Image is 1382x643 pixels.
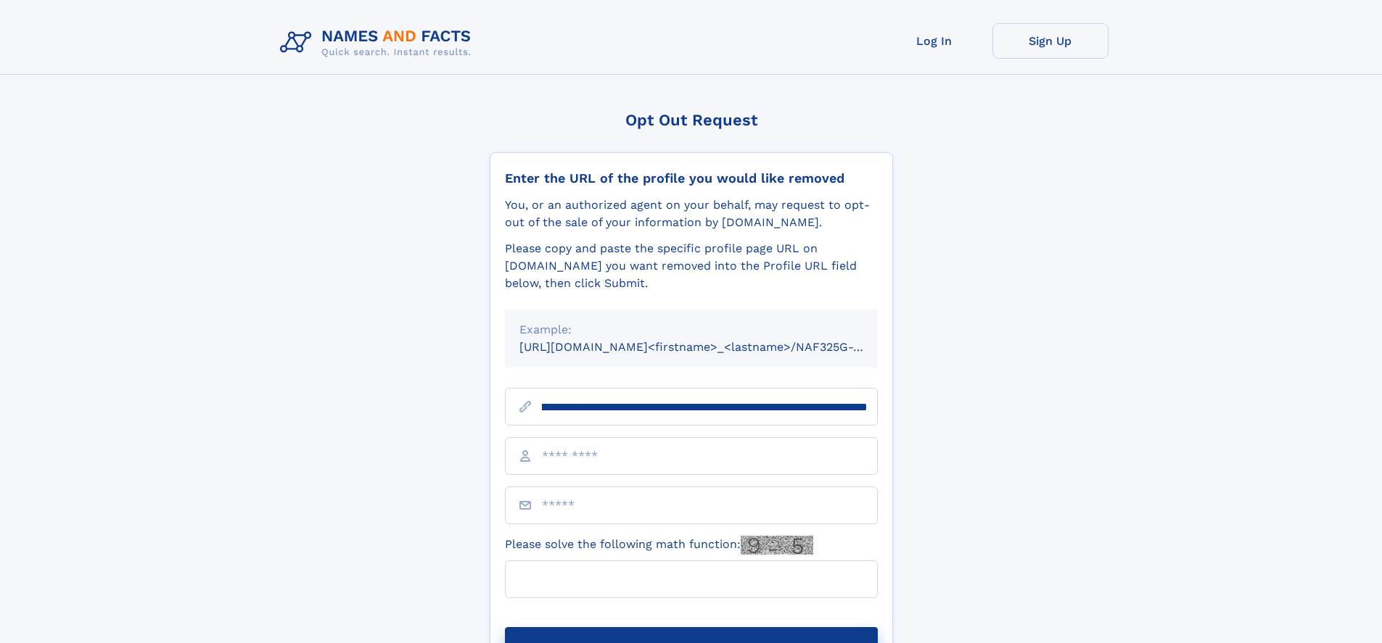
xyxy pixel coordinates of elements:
[505,196,878,231] div: You, or an authorized agent on your behalf, may request to opt-out of the sale of your informatio...
[992,23,1109,59] a: Sign Up
[505,240,878,292] div: Please copy and paste the specific profile page URL on [DOMAIN_NAME] you want removed into the Pr...
[876,23,992,59] a: Log In
[519,321,863,339] div: Example:
[505,536,813,555] label: Please solve the following math function:
[519,340,905,354] small: [URL][DOMAIN_NAME]<firstname>_<lastname>/NAF325G-xxxxxxxx
[505,170,878,186] div: Enter the URL of the profile you would like removed
[490,111,893,129] div: Opt Out Request
[274,23,483,62] img: Logo Names and Facts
